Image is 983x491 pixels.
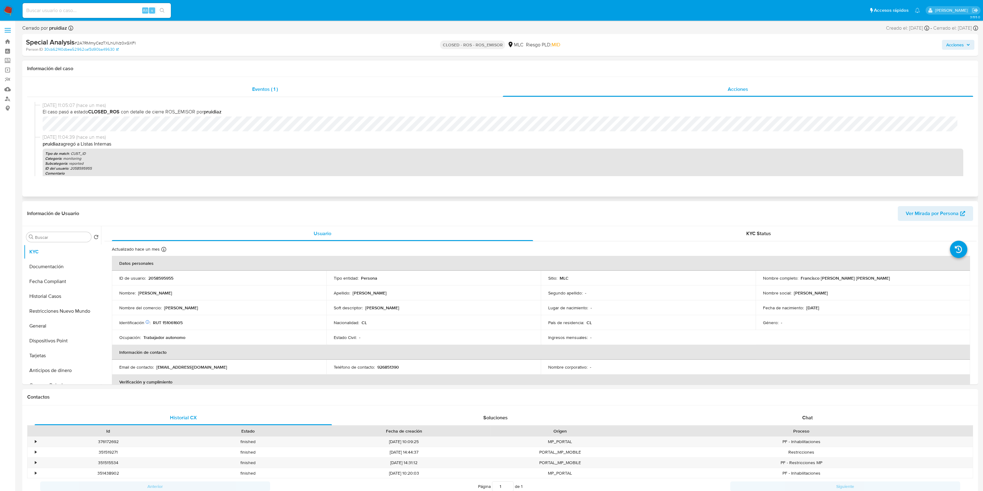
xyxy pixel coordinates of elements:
[942,40,974,50] button: Acciones
[148,275,173,281] p: 2058595955
[507,41,523,48] div: MLC
[886,25,929,32] div: Creado el: [DATE]
[45,161,961,166] p: : reported
[44,47,119,52] a: 30cb62f40dbea52962caf3d90ba49630
[178,468,318,478] div: finished
[35,439,36,445] div: •
[204,108,222,115] b: pruidiaz
[548,320,584,325] p: País de residencia :
[38,458,178,468] div: 351515534
[483,414,508,421] span: Soluciones
[801,275,890,281] p: Francisco [PERSON_NAME] [PERSON_NAME]
[156,364,227,370] p: [EMAIL_ADDRESS][DOMAIN_NAME]
[43,102,963,109] span: [DATE] 11:05:07 (hace un mes)
[35,235,89,240] input: Buscar
[630,458,973,468] div: PF - Restricciones MP
[27,210,79,217] h1: Información de Usuario
[494,428,625,434] div: Origen
[318,468,490,478] div: [DATE] 10:20:03
[763,290,791,296] p: Nombre social :
[24,244,101,259] button: KYC
[43,141,963,147] p: agregó a Listas Internas
[763,275,798,281] p: Nombre completo :
[728,86,748,93] span: Acciones
[334,290,350,296] p: Apellido :
[874,7,909,14] span: Accesos rápidos
[26,37,74,47] b: Special Analysis
[630,447,973,457] div: Restricciones
[252,86,278,93] span: Eventos ( 1 )
[24,259,101,274] button: Documentación
[490,468,630,478] div: MP_PORTAL
[526,41,560,48] span: Riesgo PLD:
[585,290,586,296] p: -
[178,458,318,468] div: finished
[490,447,630,457] div: PORTAL_MP_MOBILE
[45,156,61,161] b: Categoría
[548,290,583,296] p: Segundo apellido :
[24,289,101,304] button: Historial Casos
[45,166,961,171] p: : 2058595955
[156,6,168,15] button: search-icon
[45,176,961,181] p: Se cierra caso como ROS
[591,305,592,311] p: -
[112,345,970,360] th: Información de contacto
[560,275,569,281] p: MLC
[334,320,359,325] p: Nacionalidad :
[551,41,560,48] span: MID
[746,230,771,237] span: KYC Status
[490,437,630,447] div: MP_PORTAL
[45,151,69,156] b: Tipo de match
[972,7,978,14] a: Salir
[143,7,148,13] span: Alt
[946,40,964,50] span: Acciones
[35,449,36,455] div: •
[48,24,67,32] b: pruidiaz
[806,305,819,311] p: [DATE]
[440,40,505,49] p: CLOSED - ROS - ROS_EMISOR
[23,6,171,15] input: Buscar usuario o caso...
[24,333,101,348] button: Dispositivos Point
[590,364,591,370] p: -
[26,47,43,52] b: Person ID
[88,108,120,115] b: CLOSED_ROS
[151,7,153,13] span: s
[548,305,588,311] p: Lugar de nacimiento :
[119,290,136,296] p: Nombre :
[781,320,782,325] p: -
[43,428,174,434] div: Id
[43,140,61,147] b: pruidiaz
[24,378,101,393] button: Cruces y Relaciones
[27,394,973,400] h1: Contactos
[43,134,963,141] span: [DATE] 11:04:39 (hace un mes)
[630,468,973,478] div: PF - Inhabilitaciones
[334,335,357,340] p: Estado Civil :
[45,156,961,161] p: : monitoring
[362,320,367,325] p: CL
[314,230,331,237] span: Usuario
[361,275,377,281] p: Persona
[521,483,523,489] span: 1
[178,437,318,447] div: finished
[143,335,185,340] p: Trabajador autonomo
[45,171,65,176] b: Comentario
[548,275,557,281] p: Sitio :
[153,320,183,325] p: RUT 151061605
[38,437,178,447] div: 376172692
[112,375,970,389] th: Verificación y cumplimiento
[74,40,136,46] span: # 2A7RMmyCezTXLhUIVz0xGXFI
[119,335,141,340] p: Ocupación :
[43,108,963,115] span: El caso pasó a estado con detalle de cierre ROS_EMISOR por
[119,364,154,370] p: Email de contacto :
[119,305,162,311] p: Nombre del comercio :
[24,363,101,378] button: Anticipos de dinero
[45,161,67,166] b: Subcategoría
[24,304,101,319] button: Restricciones Nuevo Mundo
[933,25,978,32] div: Cerrado el: [DATE]
[630,437,973,447] div: PF - Inhabilitaciones
[318,437,490,447] div: [DATE] 10:09:25
[182,428,313,434] div: Estado
[334,275,358,281] p: Tipo entidad :
[170,414,197,421] span: Historial CX
[548,335,588,340] p: Ingresos mensuales :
